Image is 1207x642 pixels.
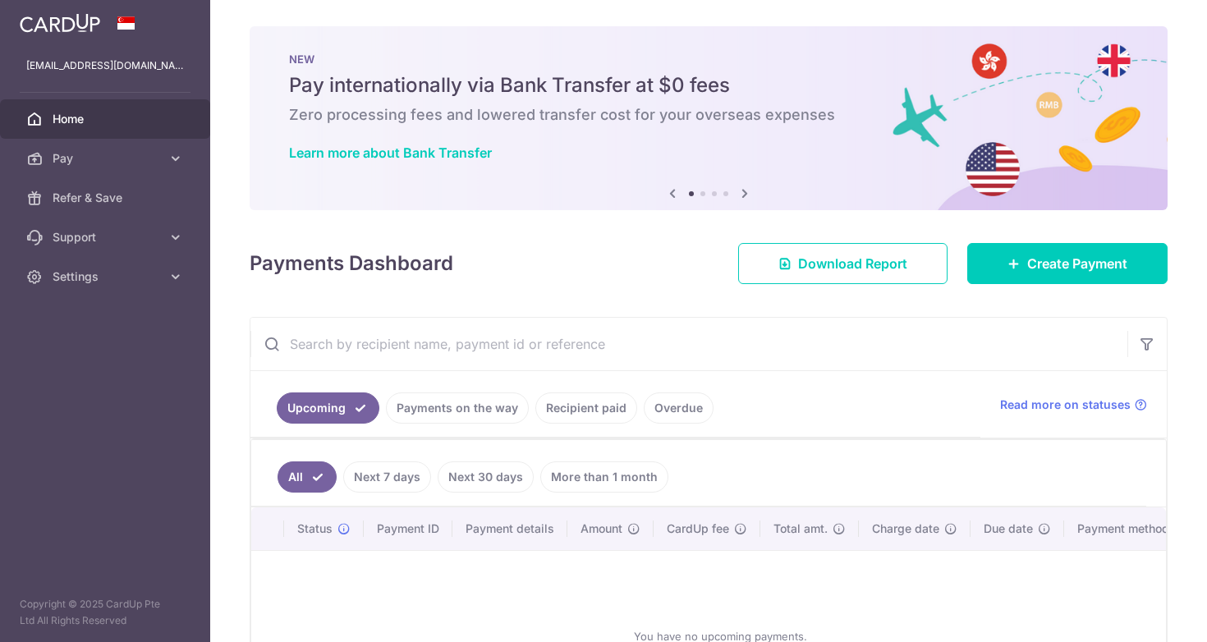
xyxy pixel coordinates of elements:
[438,461,534,493] a: Next 30 days
[581,520,622,537] span: Amount
[967,243,1168,284] a: Create Payment
[452,507,567,550] th: Payment details
[1000,397,1131,413] span: Read more on statuses
[20,13,100,33] img: CardUp
[250,318,1127,370] input: Search by recipient name, payment id or reference
[289,53,1128,66] p: NEW
[289,72,1128,99] h5: Pay internationally via Bank Transfer at $0 fees
[53,111,161,127] span: Home
[872,520,939,537] span: Charge date
[277,392,379,424] a: Upcoming
[250,26,1168,210] img: Bank transfer banner
[1027,254,1127,273] span: Create Payment
[53,150,161,167] span: Pay
[984,520,1033,537] span: Due date
[297,520,333,537] span: Status
[289,105,1128,125] h6: Zero processing fees and lowered transfer cost for your overseas expenses
[540,461,668,493] a: More than 1 month
[798,254,907,273] span: Download Report
[773,520,828,537] span: Total amt.
[738,243,948,284] a: Download Report
[535,392,637,424] a: Recipient paid
[289,144,492,161] a: Learn more about Bank Transfer
[26,57,184,74] p: [EMAIL_ADDRESS][DOMAIN_NAME]
[386,392,529,424] a: Payments on the way
[644,392,714,424] a: Overdue
[343,461,431,493] a: Next 7 days
[278,461,337,493] a: All
[1064,507,1189,550] th: Payment method
[250,249,453,278] h4: Payments Dashboard
[364,507,452,550] th: Payment ID
[53,190,161,206] span: Refer & Save
[1000,397,1147,413] a: Read more on statuses
[53,229,161,245] span: Support
[53,268,161,285] span: Settings
[667,520,729,537] span: CardUp fee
